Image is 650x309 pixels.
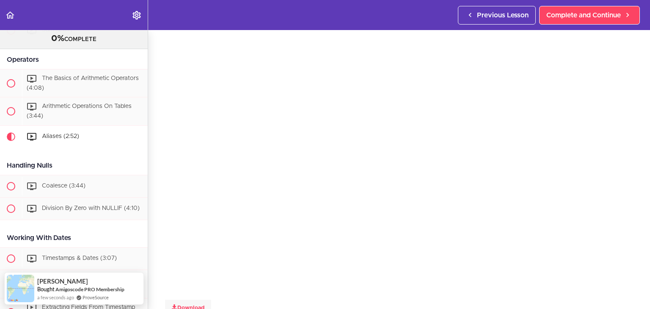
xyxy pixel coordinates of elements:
span: Coalesce (3:44) [42,183,85,189]
span: Complete and Continue [546,10,621,20]
span: [PERSON_NAME] [37,278,88,285]
span: Division By Zero with NULLIF (4:10) [42,205,140,211]
span: Timestamps & Dates (3:07) [42,255,117,261]
span: Bought [37,286,55,292]
svg: Back to course curriculum [5,10,15,20]
a: Amigoscode PRO Membership [55,286,124,292]
span: Aliases (2:52) [42,133,79,139]
a: Previous Lesson [458,6,536,25]
div: COMPLETE [11,33,137,44]
span: The Basics of Arithmetic Operators (4:08) [27,75,139,91]
span: 0% [51,34,64,43]
svg: Settings Menu [132,10,142,20]
iframe: Video Player [165,36,633,300]
span: a few seconds ago [37,294,74,301]
img: provesource social proof notification image [7,275,34,302]
a: Complete and Continue [539,6,640,25]
span: Arithmetic Operations On Tables (3:44) [27,104,132,119]
span: Previous Lesson [477,10,529,20]
a: ProveSource [83,294,109,301]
